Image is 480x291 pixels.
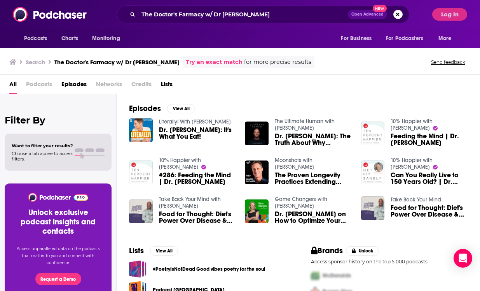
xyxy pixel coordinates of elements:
[19,31,57,46] button: open menu
[391,205,468,218] span: Food for Thought: Diet's Power Over Disease & Creating Health from the Inside Out with Dr. [PERSO...
[433,31,461,46] button: open menu
[391,172,468,185] span: Can You Really Live to 150 Years Old? | Dr. [PERSON_NAME]
[159,127,236,140] a: Dr. Mark Hyman: It's What You Eat!
[129,118,153,142] img: Dr. Mark Hyman: It's What You Eat!
[348,10,387,19] button: Open AdvancedNew
[308,268,323,284] img: First Pro Logo
[24,33,47,44] span: Podcasts
[391,118,433,131] a: 10% Happier with Dan Harris
[373,5,387,12] span: New
[159,172,236,185] a: #286: Feeding the Mind | Dr. Mark Hyman
[35,273,81,285] button: Request a Demo
[129,246,178,256] a: ListsView All
[28,193,89,202] img: Podchaser - Follow, Share and Rate Podcasts
[96,78,122,94] span: Networks
[275,211,352,224] a: Dr. Mark Hyman on How to Optimize Your Health
[129,246,144,256] h2: Lists
[92,33,120,44] span: Monitoring
[26,78,52,94] span: Podcasts
[391,133,468,146] a: Feeding the Mind | Dr. Mark Hyman
[386,33,423,44] span: For Podcasters
[129,199,153,223] img: Food for Thought: Diet's Power Over Disease & Creating Health from the Inside Out with Dr. Mark H...
[275,157,314,170] a: Moonshots with Peter Diamandis
[391,205,468,218] a: Food for Thought: Diet's Power Over Disease & Creating Health from the Inside Out with Dr. Mark H...
[150,246,178,256] button: View All
[12,143,73,148] span: Want to filter your results?
[153,265,265,273] a: #PoetryIsNotDead Good vibes poetry for the soul
[159,211,236,224] span: Food for Thought: Diet's Power Over Disease & Creating Health from the Inside Out with Dr. [PERSO...
[381,31,435,46] button: open menu
[429,59,468,65] button: Send feedback
[117,5,409,23] div: Search podcasts, credits, & more...
[438,33,452,44] span: More
[159,211,236,224] a: Food for Thought: Diet's Power Over Disease & Creating Health from the Inside Out with Dr. Mark H...
[275,133,352,146] span: Dr. [PERSON_NAME]: The Truth About Why [DEMOGRAPHIC_DATA] Are Getting Sicker
[275,118,335,131] a: The Ultimate Human with Gary Brecka
[138,8,348,21] input: Search podcasts, credits, & more...
[26,58,45,66] h3: Search
[351,12,384,16] span: Open Advanced
[131,78,152,94] span: Credits
[361,196,385,220] img: Food for Thought: Diet's Power Over Disease & Creating Health from the Inside Out with Dr. Mark H...
[275,211,352,224] span: Dr. [PERSON_NAME] on How to Optimize Your Health
[391,133,468,146] span: Feeding the Mind | Dr. [PERSON_NAME]
[161,78,173,94] a: Lists
[244,58,311,67] span: for more precise results
[245,160,269,184] img: The Proven Longevity Practices Extending Lifespans w/ Dr. Mark Hyman | EP #80
[129,260,147,278] a: #PoetryIsNotDead Good vibes poetry for the soul
[311,259,468,265] p: Access sponsor history on the top 5,000 podcasts.
[13,7,87,22] img: Podchaser - Follow, Share and Rate Podcasts
[432,8,467,21] button: Log In
[167,104,195,113] button: View All
[245,122,269,145] img: Dr. Mark Hyman: The Truth About Why Americans Are Getting Sicker
[14,245,102,266] p: Access unparalleled data on the podcasts that matter to you and connect with confidence.
[159,118,231,125] a: Literally! With Rob Lowe
[87,31,130,46] button: open menu
[9,78,17,94] a: All
[454,249,472,268] div: Open Intercom Messenger
[391,172,468,185] a: Can You Really Live to 150 Years Old? | Dr. Mark Hyman
[391,196,441,203] a: Take Back Your Mind
[54,58,180,66] h3: The Doctor's Farmacy w/ Dr [PERSON_NAME]
[186,58,243,67] a: Try an exact match
[323,272,351,279] span: McDonalds
[335,31,381,46] button: open menu
[159,196,221,209] a: Take Back Your Mind with Michael B. Beckwith
[129,104,161,113] h2: Episodes
[275,172,352,185] a: The Proven Longevity Practices Extending Lifespans w/ Dr. Mark Hyman | EP #80
[245,199,269,223] img: Dr. Mark Hyman on How to Optimize Your Health
[159,172,236,185] span: #286: Feeding the Mind | Dr. [PERSON_NAME]
[5,115,112,126] h2: Filter By
[159,127,236,140] span: Dr. [PERSON_NAME]: It's What You Eat!
[14,208,102,236] h3: Unlock exclusive podcast insights and contacts
[346,246,379,256] button: Unlock
[61,33,78,44] span: Charts
[311,246,343,256] h2: Brands
[341,33,372,44] span: For Business
[56,31,83,46] a: Charts
[129,160,153,184] img: #286: Feeding the Mind | Dr. Mark Hyman
[361,160,385,184] img: Can You Really Live to 150 Years Old? | Dr. Mark Hyman
[275,196,327,209] a: Game Changers with Molly Fletcher
[61,78,87,94] a: Episodes
[361,122,385,145] img: Feeding the Mind | Dr. Mark Hyman
[391,157,433,170] a: 10% Happier with Dan Harris
[275,133,352,146] a: Dr. Mark Hyman: The Truth About Why Americans Are Getting Sicker
[129,104,195,113] a: EpisodesView All
[275,172,352,185] span: The Proven Longevity Practices Extending Lifespans w/ Dr. [PERSON_NAME] | EP #80
[12,151,73,162] span: Choose a tab above to access filters.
